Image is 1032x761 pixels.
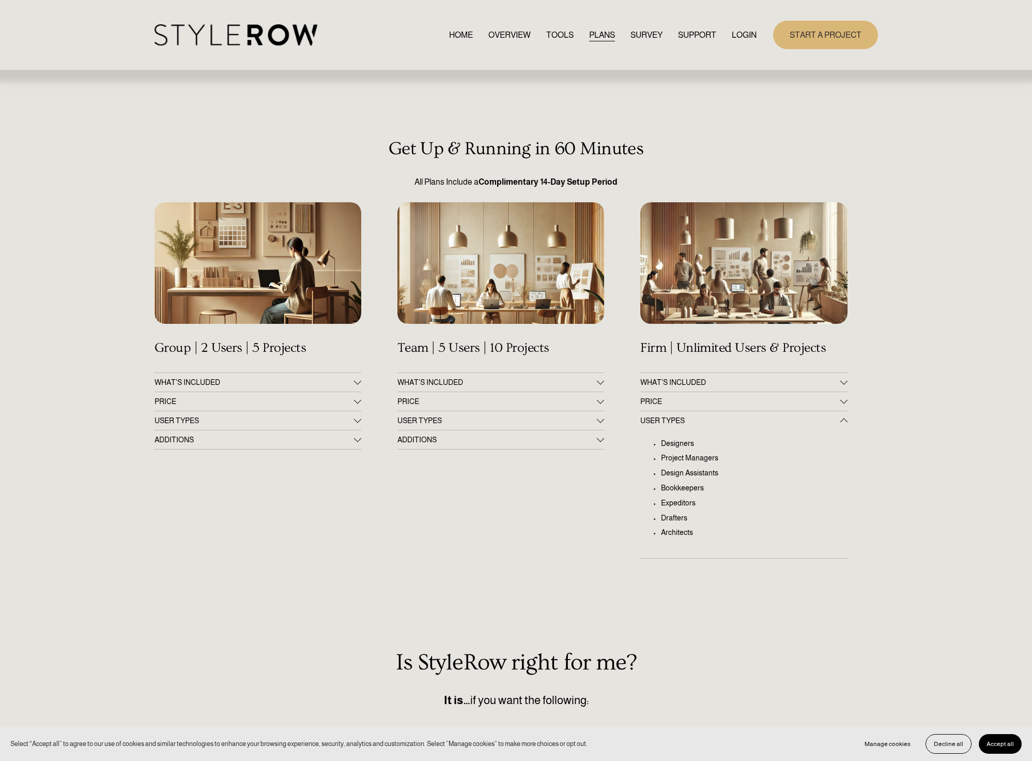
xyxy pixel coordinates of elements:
[773,21,878,49] a: START A PROJECT
[155,176,878,188] p: All Plans Include a
[397,436,597,444] span: ADDITIONS
[155,24,317,46] img: StyleRow
[661,468,847,479] p: Design Assistants
[155,692,878,709] p: if you want the following:
[640,392,847,411] button: PRICE
[155,392,361,411] button: PRICE
[155,373,361,392] button: WHAT'S INCLUDED
[640,416,840,425] span: USER TYPES
[397,411,604,430] button: USER TYPES
[857,734,918,754] button: Manage cookies
[155,139,878,159] h3: Get Up & Running in 60 Minutes
[155,650,878,676] h2: Is StyleRow right for me?
[661,498,847,509] p: Expeditors
[934,740,963,748] span: Decline all
[661,513,847,524] p: Drafters
[640,430,847,558] div: USER TYPES
[397,392,604,411] button: PRICE
[397,430,604,449] button: ADDITIONS
[640,378,840,386] span: WHAT’S INCLUDED
[661,527,847,539] p: Architects
[589,28,615,42] a: PLANS
[155,340,361,356] h4: Group | 2 Users | 5 Projects
[397,340,604,356] h4: Team | 5 Users | 10 Projects
[397,397,597,406] span: PRICE
[449,28,473,42] a: HOME
[488,28,531,42] a: OVERVIEW
[479,177,618,186] strong: Complimentary 14-Day Setup Period
[661,483,847,494] p: Bookkeepers
[155,397,354,406] span: PRICE
[678,28,716,42] a: folder dropdown
[397,378,597,386] span: WHAT'S INCLUDED
[678,29,716,41] span: SUPPORT
[732,28,757,42] a: LOGIN
[661,453,847,464] p: Project Managers
[546,28,574,42] a: TOOLS
[640,373,847,392] button: WHAT’S INCLUDED
[979,734,1022,754] button: Accept all
[397,416,597,425] span: USER TYPES
[926,734,972,754] button: Decline all
[10,739,588,749] p: Select “Accept all” to agree to our use of cookies and similar technologies to enhance your brows...
[640,411,847,430] button: USER TYPES
[640,397,840,406] span: PRICE
[630,28,663,42] a: SURVEY
[155,430,361,449] button: ADDITIONS
[444,694,470,707] strong: It is…
[640,340,847,356] h4: Firm | Unlimited Users & Projects
[987,740,1014,748] span: Accept all
[397,373,604,392] button: WHAT'S INCLUDED
[865,740,911,748] span: Manage cookies
[155,436,354,444] span: ADDITIONS
[661,438,847,450] p: Designers
[155,411,361,430] button: USER TYPES
[155,378,354,386] span: WHAT'S INCLUDED
[155,416,354,425] span: USER TYPES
